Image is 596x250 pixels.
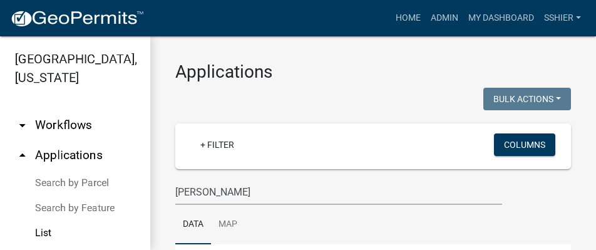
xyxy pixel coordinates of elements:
a: Home [391,6,426,30]
a: Admin [426,6,463,30]
a: My Dashboard [463,6,539,30]
a: Map [211,205,245,245]
input: Search for applications [175,179,502,205]
a: Data [175,205,211,245]
button: Bulk Actions [483,88,571,110]
button: Columns [494,133,555,156]
i: arrow_drop_up [15,148,30,163]
a: + Filter [190,133,244,156]
i: arrow_drop_down [15,118,30,133]
a: sshier [539,6,586,30]
h3: Applications [175,61,571,83]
